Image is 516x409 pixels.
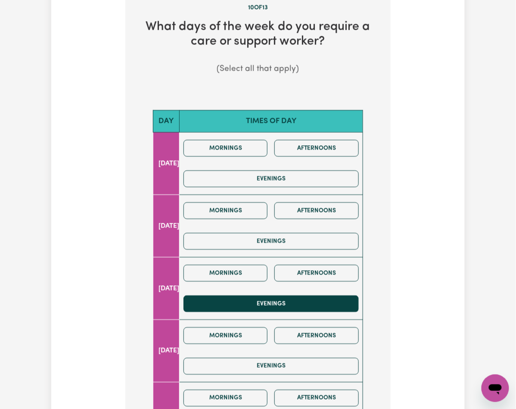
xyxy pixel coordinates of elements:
h2: What days of the week do you require a care or support worker? [139,19,377,49]
iframe: Button to launch messaging window [482,375,509,402]
button: Mornings [183,390,268,406]
th: Day [153,110,179,132]
button: Mornings [183,140,268,156]
button: Afternoons [274,390,359,406]
button: Afternoons [274,202,359,219]
button: Afternoons [274,140,359,156]
button: Mornings [183,202,268,219]
td: [DATE] [153,194,179,257]
button: Evenings [183,358,359,375]
button: Mornings [183,327,268,344]
th: Times of day [179,110,363,132]
button: Evenings [183,233,359,250]
button: Evenings [183,170,359,187]
button: Evenings [183,295,359,312]
td: [DATE] [153,319,179,382]
button: Afternoons [274,327,359,344]
td: [DATE] [153,257,179,319]
div: 10 of 13 [139,3,377,12]
td: [DATE] [153,132,179,194]
button: Afternoons [274,265,359,281]
button: Mornings [183,265,268,281]
p: (Select all that apply) [139,63,377,75]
